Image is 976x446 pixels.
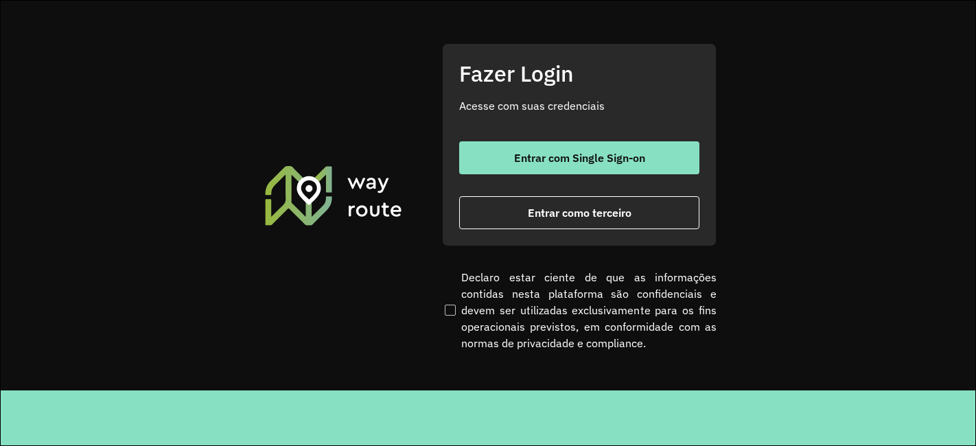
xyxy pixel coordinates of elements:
span: Entrar como terceiro [528,207,631,218]
label: Declaro estar ciente de que as informações contidas nesta plataforma são confidenciais e devem se... [442,269,717,351]
span: Entrar com Single Sign-on [514,152,645,163]
button: button [459,141,699,174]
p: Acesse com suas credenciais [459,97,699,114]
img: Roteirizador AmbevTech [263,164,404,227]
h2: Fazer Login [459,60,699,86]
button: button [459,196,699,229]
